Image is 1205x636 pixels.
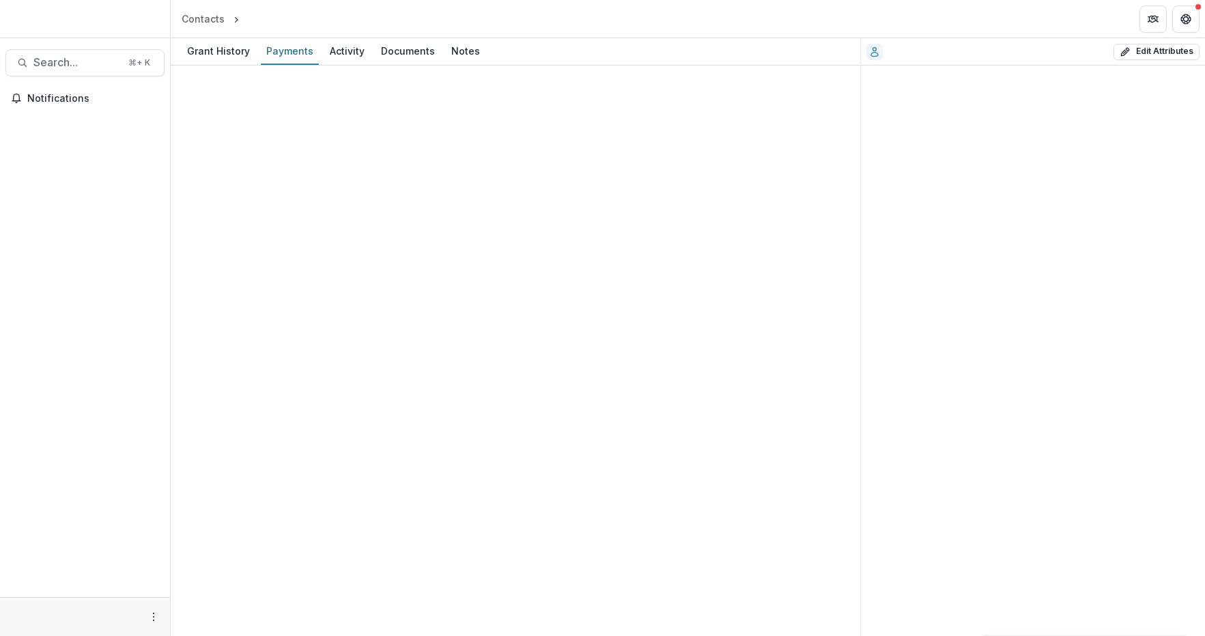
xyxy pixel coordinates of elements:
button: Partners [1139,5,1167,33]
span: Search... [33,56,120,69]
button: Search... [5,49,165,77]
div: Notes [446,41,485,61]
button: Get Help [1172,5,1200,33]
div: Documents [375,41,440,61]
div: Payments [261,41,319,61]
a: Documents [375,38,440,65]
nav: breadcrumb [176,9,300,29]
button: More [145,609,162,625]
div: Contacts [182,12,225,26]
a: Notes [446,38,485,65]
a: Grant History [182,38,255,65]
a: Payments [261,38,319,65]
div: Grant History [182,41,255,61]
button: Notifications [5,87,165,109]
div: Activity [324,41,370,61]
div: ⌘ + K [126,55,153,70]
a: Contacts [176,9,230,29]
a: Activity [324,38,370,65]
span: Notifications [27,93,159,105]
button: Edit Attributes [1114,44,1200,60]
